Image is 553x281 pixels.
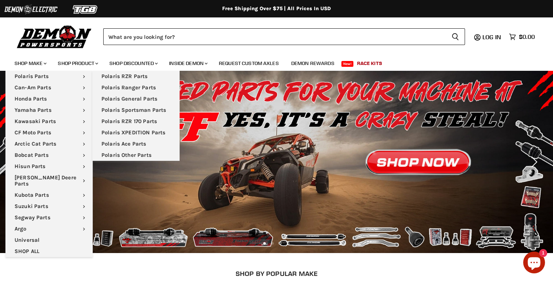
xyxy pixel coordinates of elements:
a: Honda Parts [5,93,93,105]
button: Next [526,155,540,169]
a: Polaris Parts [5,71,93,82]
li: Page dot 4 [287,242,290,245]
a: Arctic Cat Parts [5,138,93,150]
a: Demon Rewards [286,56,340,71]
ul: Main menu [92,71,180,161]
form: Product [103,28,465,45]
a: Polaris XPEDITION Parts [92,127,180,138]
a: Kawasaki Parts [5,116,93,127]
a: Polaris RZR Parts [92,71,180,82]
a: Suzuki Parts [5,201,93,212]
img: TGB Logo 2 [58,3,113,16]
a: Argo [5,223,93,235]
a: Polaris RZR 170 Parts [92,116,180,127]
button: Search [446,28,465,45]
a: Log in [479,34,505,40]
a: Can-Am Parts [5,82,93,93]
a: SHOP ALL [5,246,93,257]
a: Bobcat Parts [5,150,93,161]
a: $0.00 [505,32,538,42]
input: Search [103,28,446,45]
a: Hisun Parts [5,161,93,172]
a: Universal [5,235,93,246]
inbox-online-store-chat: Shopify online store chat [521,252,547,275]
span: New! [341,61,354,67]
li: Page dot 2 [271,242,274,245]
ul: Main menu [5,71,93,257]
h2: SHOP BY POPULAR MAKE [9,270,544,277]
a: Shop Discounted [104,56,162,71]
a: Polaris Ace Parts [92,138,180,150]
a: Polaris General Parts [92,93,180,105]
li: Page dot 3 [279,242,282,245]
a: Inside Demon [164,56,212,71]
span: $0.00 [519,33,535,40]
a: Polaris Other Parts [92,150,180,161]
a: Race Kits [352,56,388,71]
a: Polaris Ranger Parts [92,82,180,93]
span: Log in [482,33,501,41]
a: CF Moto Parts [5,127,93,138]
li: Page dot 1 [263,242,266,245]
a: Segway Parts [5,212,93,223]
img: Demon Powersports [15,24,94,49]
img: Demon Electric Logo 2 [4,3,58,16]
a: Request Custom Axles [213,56,284,71]
ul: Main menu [9,53,533,71]
a: [PERSON_NAME] Deere Parts [5,172,93,190]
a: Polaris Sportsman Parts [92,105,180,116]
a: Shop Make [9,56,51,71]
a: Yamaha Parts [5,105,93,116]
a: Kubota Parts [5,190,93,201]
a: Shop Product [52,56,103,71]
